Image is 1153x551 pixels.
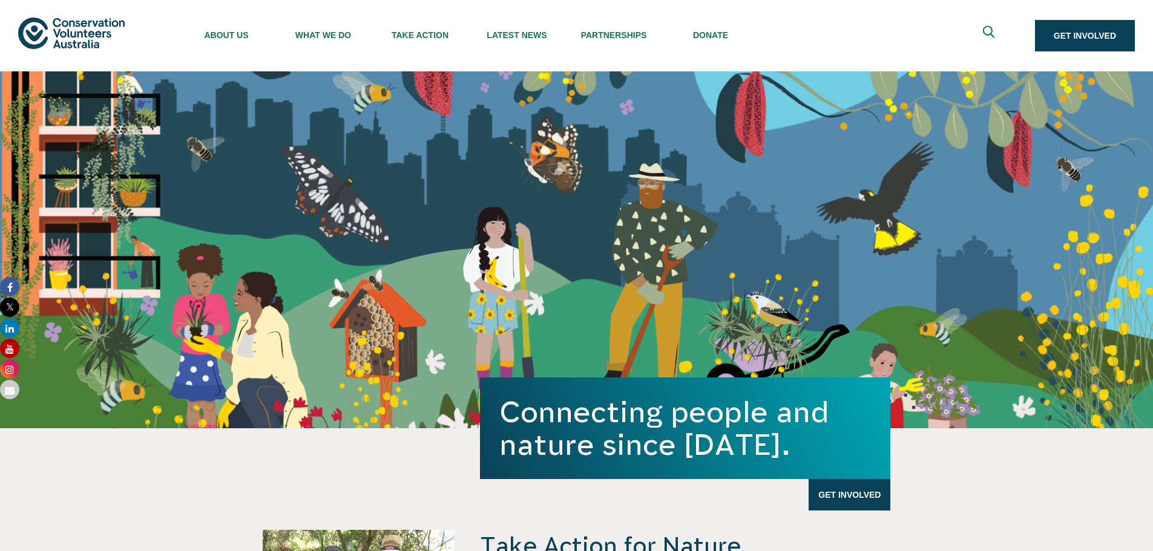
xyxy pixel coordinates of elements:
[809,479,890,510] a: Get Involved
[18,18,125,48] img: logo.svg
[565,30,662,40] span: Partnerships
[468,30,565,40] span: Latest News
[372,30,468,40] span: Take Action
[178,30,275,40] span: About Us
[499,396,871,461] h1: Connecting people and nature since [DATE].
[275,30,372,40] span: What We Do
[662,30,759,40] span: Donate
[976,21,1005,50] button: Expand search box Close search box
[982,26,997,46] span: Expand search box
[1035,20,1135,51] a: Get Involved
